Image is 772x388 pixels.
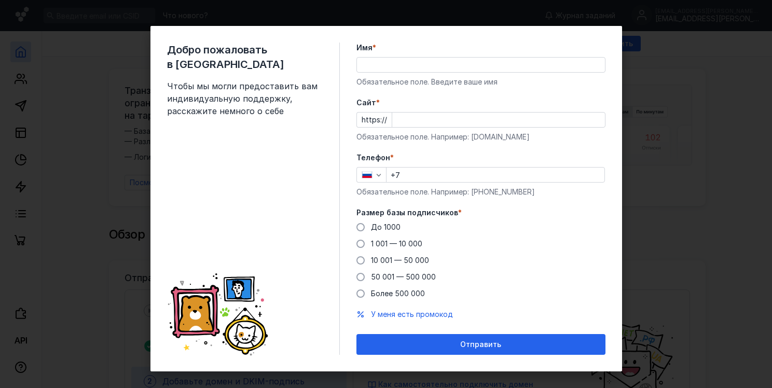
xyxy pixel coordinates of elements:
div: Обязательное поле. Введите ваше имя [356,77,605,87]
button: У меня есть промокод [371,309,453,320]
span: 50 001 — 500 000 [371,272,436,281]
span: Добро пожаловать в [GEOGRAPHIC_DATA] [167,43,323,72]
span: Более 500 000 [371,289,425,298]
span: До 1000 [371,223,401,231]
span: Телефон [356,153,390,163]
span: Отправить [460,340,501,349]
span: У меня есть промокод [371,310,453,318]
span: Имя [356,43,373,53]
span: 1 001 — 10 000 [371,239,422,248]
span: Cайт [356,98,376,108]
div: Обязательное поле. Например: [DOMAIN_NAME] [356,132,605,142]
span: Размер базы подписчиков [356,207,458,218]
span: Чтобы мы могли предоставить вам индивидуальную поддержку, расскажите немного о себе [167,80,323,117]
div: Обязательное поле. Например: [PHONE_NUMBER] [356,187,605,197]
button: Отправить [356,334,605,355]
span: 10 001 — 50 000 [371,256,429,265]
